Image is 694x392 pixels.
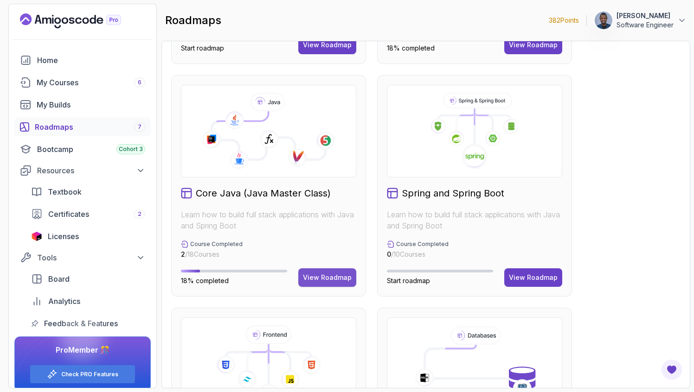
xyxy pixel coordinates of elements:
[14,95,151,114] a: builds
[26,227,151,246] a: licenses
[37,144,145,155] div: Bootcamp
[509,273,558,282] div: View Roadmap
[14,73,151,92] a: courses
[402,187,504,200] h2: Spring and Spring Boot
[190,240,243,248] p: Course Completed
[14,118,151,136] a: roadmaps
[387,44,435,52] span: 18% completed
[303,40,352,50] div: View Roadmap
[661,359,683,381] button: Open Feedback Button
[549,16,579,25] p: 382 Points
[181,44,224,52] span: Start roadmap
[387,250,449,259] p: / 10 Courses
[48,186,82,197] span: Textbook
[26,314,151,333] a: feedback
[35,121,145,133] div: Roadmaps
[61,371,118,378] a: Check PRO Features
[396,240,449,248] p: Course Completed
[509,40,558,50] div: View Roadmap
[181,250,243,259] p: / 18 Courses
[181,209,356,231] p: Learn how to build full stack applications with Java and Spring Boot
[37,165,145,176] div: Resources
[196,187,331,200] h2: Core Java (Java Master Class)
[504,268,562,287] button: View Roadmap
[26,183,151,201] a: textbook
[617,20,674,30] p: Software Engineer
[31,232,42,241] img: jetbrains icon
[37,99,145,110] div: My Builds
[298,36,356,54] button: View Roadmap
[30,365,135,384] button: Check PRO Features
[48,273,70,285] span: Board
[37,252,145,263] div: Tools
[20,13,142,28] a: Landing page
[14,51,151,70] a: home
[14,249,151,266] button: Tools
[37,55,145,66] div: Home
[119,145,143,153] span: Cohort 3
[48,209,89,220] span: Certificates
[165,13,221,28] h2: roadmaps
[37,77,145,88] div: My Courses
[48,231,79,242] span: Licenses
[138,79,141,86] span: 6
[48,296,80,307] span: Analytics
[303,273,352,282] div: View Roadmap
[26,270,151,288] a: board
[26,292,151,310] a: analytics
[14,140,151,158] a: bootcamp
[387,277,430,285] span: Start roadmap
[594,11,687,30] button: user profile image[PERSON_NAME]Software Engineer
[387,209,562,231] p: Learn how to build full stack applications with Java and Spring Boot
[595,12,612,29] img: user profile image
[138,123,141,131] span: 7
[14,162,151,179] button: Resources
[504,36,562,54] button: View Roadmap
[181,277,229,285] span: 18% completed
[138,210,141,218] span: 2
[44,318,118,329] span: Feedback & Features
[617,11,674,20] p: [PERSON_NAME]
[387,250,391,258] span: 0
[298,268,356,287] button: View Roadmap
[181,250,185,258] span: 2
[26,205,151,223] a: certificates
